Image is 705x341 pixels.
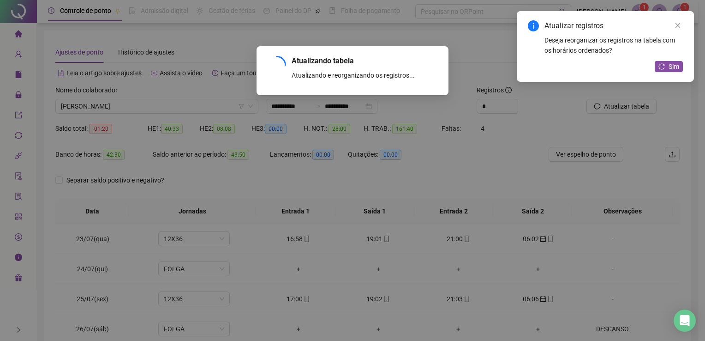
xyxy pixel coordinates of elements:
[528,20,539,31] span: info-circle
[292,70,437,80] div: Atualizando e reorganizando os registros...
[655,61,683,72] button: Sim
[292,55,437,67] div: Atualizando tabela
[265,54,288,77] span: loading
[658,63,665,70] span: reload
[669,61,679,72] span: Sim
[674,310,696,332] div: Open Intercom Messenger
[673,20,683,30] a: Close
[544,35,683,55] div: Deseja reorganizar os registros na tabela com os horários ordenados?
[544,20,683,31] div: Atualizar registros
[675,22,681,29] span: close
